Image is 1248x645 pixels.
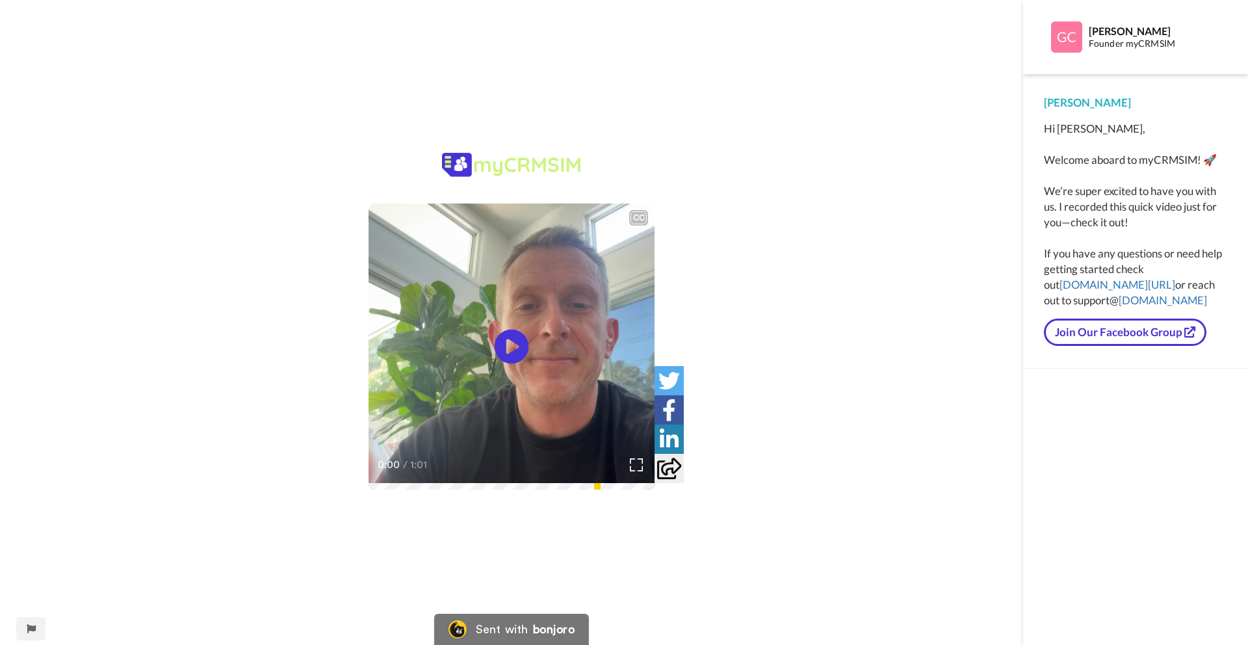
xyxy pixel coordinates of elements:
a: [DOMAIN_NAME] [1119,293,1207,307]
div: Hi [PERSON_NAME], Welcome aboard to myCRMSIM! 🚀 We’re super excited to have you with us. I record... [1044,121,1227,308]
div: bonjoro [533,624,575,635]
div: CC [630,211,647,224]
img: Bonjoro Logo [448,620,467,638]
div: [PERSON_NAME] [1044,95,1227,111]
img: Full screen [630,458,643,471]
div: Founder myCRMSIM [1089,38,1227,49]
a: Bonjoro LogoSent withbonjoro [434,614,589,645]
div: [PERSON_NAME] [1089,25,1227,37]
img: Profile Image [1051,21,1082,53]
span: / [403,457,408,473]
span: 1:01 [410,457,433,473]
div: Sent with [476,624,528,635]
a: [DOMAIN_NAME][URL] [1059,278,1175,291]
span: 0:00 [378,457,400,473]
img: 28b2ed79-cb57-4b20-b9bf-37e34a317f20 [440,152,583,178]
a: Join Our Facebook Group [1044,319,1206,346]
